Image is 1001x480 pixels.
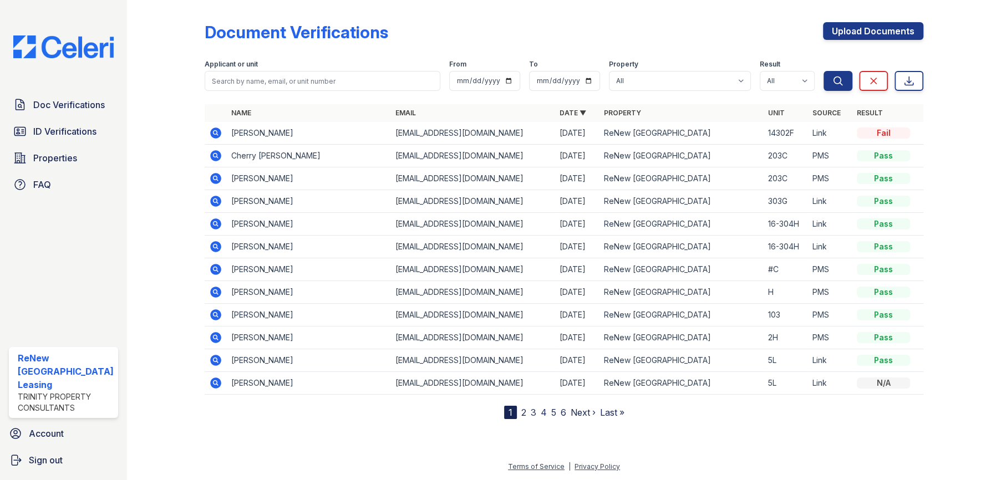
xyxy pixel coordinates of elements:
[391,304,555,326] td: [EMAIL_ADDRESS][DOMAIN_NAME]
[599,213,764,236] td: ReNew [GEOGRAPHIC_DATA]
[599,236,764,258] td: ReNew [GEOGRAPHIC_DATA]
[571,407,596,418] a: Next ›
[29,427,64,440] span: Account
[551,407,556,418] a: 5
[600,407,624,418] a: Last »
[599,304,764,326] td: ReNew [GEOGRAPHIC_DATA]
[857,355,910,366] div: Pass
[857,218,910,229] div: Pass
[555,258,599,281] td: [DATE]
[9,147,118,169] a: Properties
[391,167,555,190] td: [EMAIL_ADDRESS][DOMAIN_NAME]
[599,145,764,167] td: ReNew [GEOGRAPHIC_DATA]
[857,264,910,275] div: Pass
[531,407,536,418] a: 3
[857,196,910,207] div: Pass
[599,122,764,145] td: ReNew [GEOGRAPHIC_DATA]
[599,372,764,395] td: ReNew [GEOGRAPHIC_DATA]
[227,236,391,258] td: [PERSON_NAME]
[555,281,599,304] td: [DATE]
[764,326,808,349] td: 2H
[29,453,63,467] span: Sign out
[391,145,555,167] td: [EMAIL_ADDRESS][DOMAIN_NAME]
[599,326,764,349] td: ReNew [GEOGRAPHIC_DATA]
[808,190,852,213] td: Link
[764,122,808,145] td: 14302F
[205,60,258,69] label: Applicant or unit
[857,241,910,252] div: Pass
[33,98,105,111] span: Doc Verifications
[391,190,555,213] td: [EMAIL_ADDRESS][DOMAIN_NAME]
[808,304,852,326] td: PMS
[391,372,555,395] td: [EMAIL_ADDRESS][DOMAIN_NAME]
[857,109,883,117] a: Result
[9,120,118,142] a: ID Verifications
[227,372,391,395] td: [PERSON_NAME]
[604,109,641,117] a: Property
[764,145,808,167] td: 203C
[555,349,599,372] td: [DATE]
[227,281,391,304] td: [PERSON_NAME]
[609,60,638,69] label: Property
[4,422,123,445] a: Account
[555,213,599,236] td: [DATE]
[599,190,764,213] td: ReNew [GEOGRAPHIC_DATA]
[812,109,841,117] a: Source
[575,462,620,471] a: Privacy Policy
[857,127,910,139] div: Fail
[808,122,852,145] td: Link
[764,304,808,326] td: 103
[764,281,808,304] td: H
[599,349,764,372] td: ReNew [GEOGRAPHIC_DATA]
[599,281,764,304] td: ReNew [GEOGRAPHIC_DATA]
[521,407,526,418] a: 2
[231,109,251,117] a: Name
[9,94,118,116] a: Doc Verifications
[764,349,808,372] td: 5L
[449,60,466,69] label: From
[808,167,852,190] td: PMS
[857,332,910,343] div: Pass
[555,167,599,190] td: [DATE]
[9,173,118,196] a: FAQ
[205,71,440,91] input: Search by name, email, or unit number
[33,178,51,191] span: FAQ
[4,35,123,58] img: CE_Logo_Blue-a8612792a0a2168367f1c8372b55b34899dd931a85d93a1a3d3e32e68fde9ad4.png
[808,349,852,372] td: Link
[764,258,808,281] td: #C
[857,377,910,389] div: N/A
[529,60,538,69] label: To
[18,351,114,391] div: ReNew [GEOGRAPHIC_DATA] Leasing
[561,407,566,418] a: 6
[857,309,910,320] div: Pass
[857,173,910,184] div: Pass
[227,145,391,167] td: Cherry [PERSON_NAME]
[599,258,764,281] td: ReNew [GEOGRAPHIC_DATA]
[555,304,599,326] td: [DATE]
[599,167,764,190] td: ReNew [GEOGRAPHIC_DATA]
[764,236,808,258] td: 16-304H
[823,22,923,40] a: Upload Documents
[808,326,852,349] td: PMS
[555,190,599,213] td: [DATE]
[391,213,555,236] td: [EMAIL_ADDRESS][DOMAIN_NAME]
[18,391,114,413] div: Trinity Property Consultants
[808,236,852,258] td: Link
[391,326,555,349] td: [EMAIL_ADDRESS][DOMAIN_NAME]
[391,281,555,304] td: [EMAIL_ADDRESS][DOMAIN_NAME]
[541,407,547,418] a: 4
[391,258,555,281] td: [EMAIL_ADDRESS][DOMAIN_NAME]
[760,60,780,69] label: Result
[764,190,808,213] td: 303G
[33,125,96,138] span: ID Verifications
[808,281,852,304] td: PMS
[227,190,391,213] td: [PERSON_NAME]
[227,122,391,145] td: [PERSON_NAME]
[227,258,391,281] td: [PERSON_NAME]
[857,150,910,161] div: Pass
[764,213,808,236] td: 16-304H
[4,449,123,471] a: Sign out
[808,145,852,167] td: PMS
[560,109,586,117] a: Date ▼
[764,167,808,190] td: 203C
